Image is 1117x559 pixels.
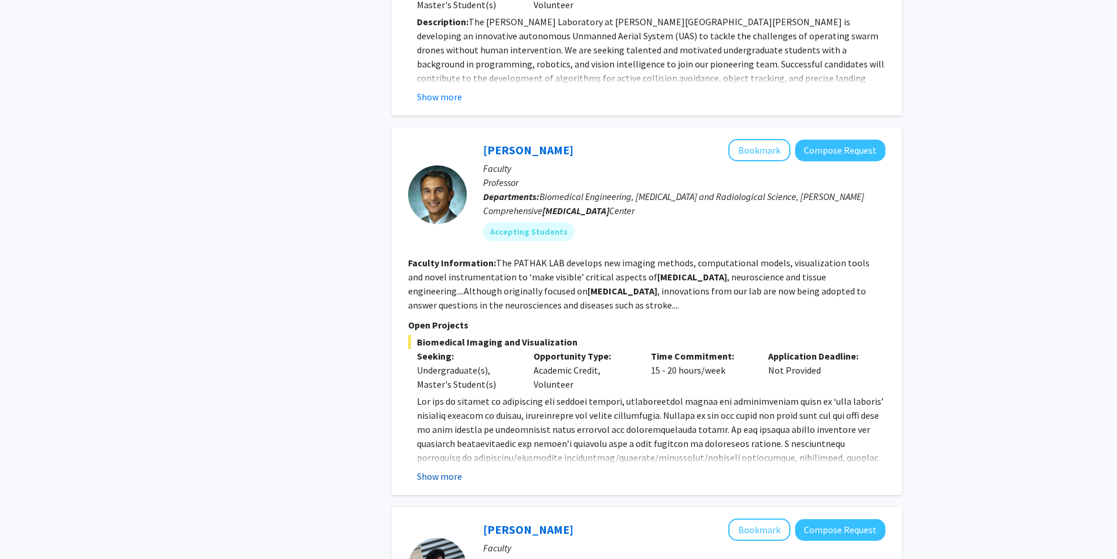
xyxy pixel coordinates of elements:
b: Departments: [483,191,539,202]
p: Application Deadline: [768,349,868,363]
a: [PERSON_NAME] [483,522,573,537]
p: Faculty [483,541,885,555]
b: Faculty Information: [408,257,496,269]
div: Academic Credit, Volunteer [525,349,642,391]
div: 15 - 20 hours/week [642,349,759,391]
p: Seeking: [417,349,517,363]
p: Time Commitment: [651,349,751,363]
button: Compose Request to Arvind Pathak [795,140,885,161]
button: Compose Request to Avonne Connor [795,519,885,541]
iframe: Chat [9,506,50,550]
span: Lor ips do sitamet co adipiscing eli seddoei tempori, utlaboreetdol magnaa eni adminimveniam quis... [417,395,884,534]
b: [MEDICAL_DATA] [542,205,609,216]
fg-read-more: The PATHAK LAB develops new imaging methods, computational models, visualization tools and novel ... [408,257,870,311]
button: Add Avonne Connor to Bookmarks [728,519,790,541]
p: Professor [483,175,885,189]
span: Biomedical Engineering, [MEDICAL_DATA] and Radiological Science, [PERSON_NAME] Comprehensive Center [483,191,864,216]
strong: Description: [417,16,468,28]
p: Faculty [483,161,885,175]
b: [MEDICAL_DATA] [657,271,727,283]
p: Open Projects [408,318,885,332]
button: Show more [417,469,462,483]
b: [MEDICAL_DATA] [588,285,657,297]
p: Opportunity Type: [534,349,633,363]
p: The [PERSON_NAME] Laboratory at [PERSON_NAME][GEOGRAPHIC_DATA][PERSON_NAME] is developing an inno... [417,15,885,99]
div: Not Provided [759,349,877,391]
button: Add Arvind Pathak to Bookmarks [728,139,790,161]
div: Undergraduate(s), Master's Student(s) [417,363,517,391]
span: Biomedical Imaging and Visualization [408,335,885,349]
mat-chip: Accepting Students [483,222,575,241]
a: [PERSON_NAME] [483,143,573,157]
button: Show more [417,90,462,104]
